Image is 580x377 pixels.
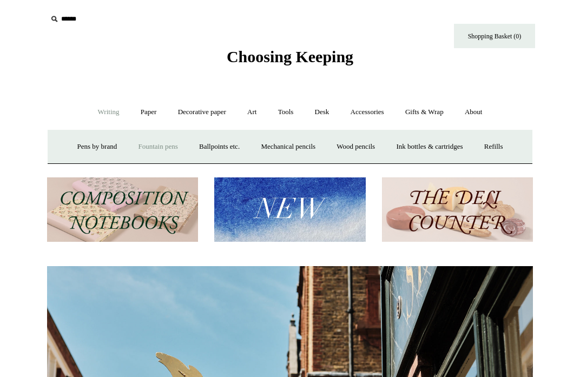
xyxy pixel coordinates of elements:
a: Tools [268,98,304,127]
a: Writing [88,98,129,127]
a: Decorative paper [168,98,236,127]
img: 202302 Composition ledgers.jpg__PID:69722ee6-fa44-49dd-a067-31375e5d54ec [47,177,198,242]
a: Pens by brand [68,133,127,161]
a: Wood pencils [327,133,385,161]
a: Art [238,98,266,127]
a: About [455,98,492,127]
a: Mechanical pencils [251,133,325,161]
img: New.jpg__PID:f73bdf93-380a-4a35-bcfe-7823039498e1 [214,177,365,242]
a: Paper [131,98,167,127]
span: Choosing Keeping [227,48,353,65]
a: Shopping Basket (0) [454,24,535,48]
a: Desk [305,98,339,127]
a: Refills [474,133,513,161]
a: Ballpoints etc. [189,133,249,161]
a: Fountain pens [128,133,187,161]
a: Accessories [341,98,394,127]
a: Ink bottles & cartridges [386,133,472,161]
a: Choosing Keeping [227,56,353,64]
a: Gifts & Wrap [396,98,453,127]
img: The Deli Counter [382,177,533,242]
